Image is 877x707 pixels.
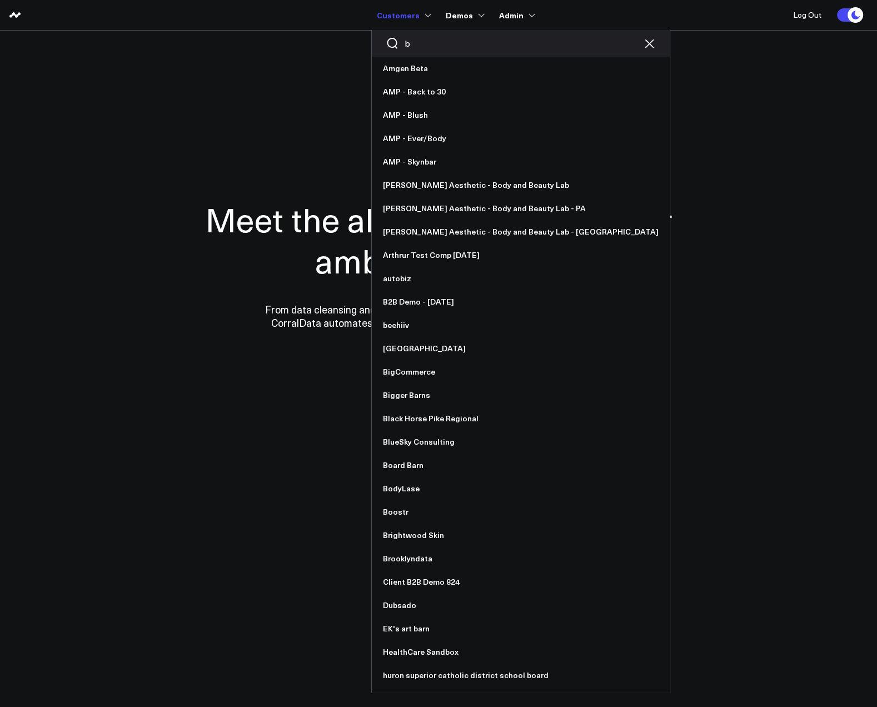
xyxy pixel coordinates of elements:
[377,5,429,25] a: Customers
[372,337,670,360] a: [GEOGRAPHIC_DATA]
[405,37,637,49] input: Search customers input
[642,37,656,50] button: Clear search
[372,197,670,220] a: [PERSON_NAME] Aesthetic - Body and Beauty Lab - PA
[372,454,670,477] a: Board Barn
[372,220,670,243] a: [PERSON_NAME] Aesthetic - Body and Beauty Lab - [GEOGRAPHIC_DATA]
[372,57,670,80] a: Amgen Beta
[372,173,670,197] a: [PERSON_NAME] Aesthetic - Body and Beauty Lab
[372,500,670,524] a: Boostr
[372,477,670,500] a: BodyLase
[372,313,670,337] a: beehiiv
[372,407,670,430] a: Black Horse Pike Regional
[372,617,670,640] a: EK's art barn
[372,547,670,570] a: Brooklyndata
[166,198,711,281] h1: Meet the all-in-one data hub for ambitious teams
[372,524,670,547] a: Brightwood Skin
[499,5,533,25] a: Admin
[372,103,670,127] a: AMP - Blush
[372,290,670,313] a: B2B Demo - [DATE]
[372,430,670,454] a: BlueSky Consulting
[372,150,670,173] a: AMP - Skynbar
[386,37,399,50] button: Search customers button
[372,594,670,617] a: Dubsado
[372,570,670,594] a: Client B2B Demo 824
[372,267,670,290] a: autobiz
[446,5,482,25] a: Demos
[372,80,670,103] a: AMP - Back to 30
[241,303,636,330] p: From data cleansing and integration to personalized dashboards and insights, CorralData automates...
[372,384,670,407] a: Bigger Barns
[372,360,670,384] a: BigCommerce
[372,640,670,664] a: HealthCare Sandbox
[372,664,670,687] a: huron superior catholic district school board
[372,127,670,150] a: AMP - Ever/Body
[372,243,670,267] a: Arthrur Test Comp [DATE]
